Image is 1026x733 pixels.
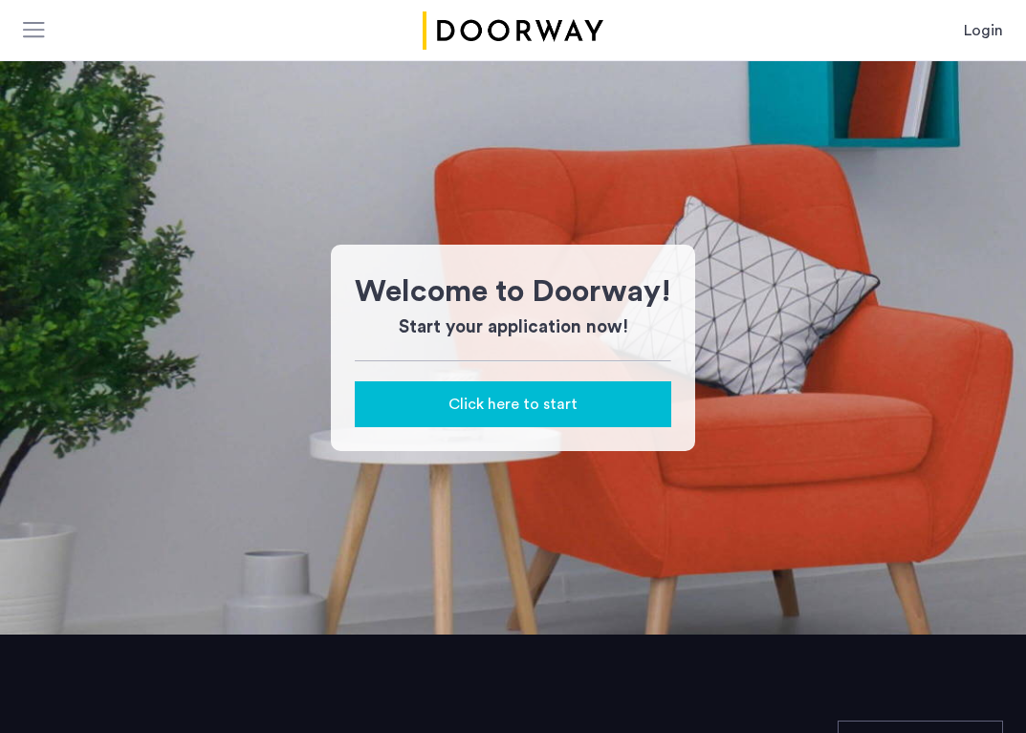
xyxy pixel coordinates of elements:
span: Click here to start [448,393,578,416]
a: Login [964,19,1003,42]
img: logo [420,11,607,50]
button: button [355,381,671,427]
h3: Start your application now! [355,314,671,341]
h1: Welcome to Doorway! [355,269,671,314]
a: Cazamio Logo [420,11,607,50]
